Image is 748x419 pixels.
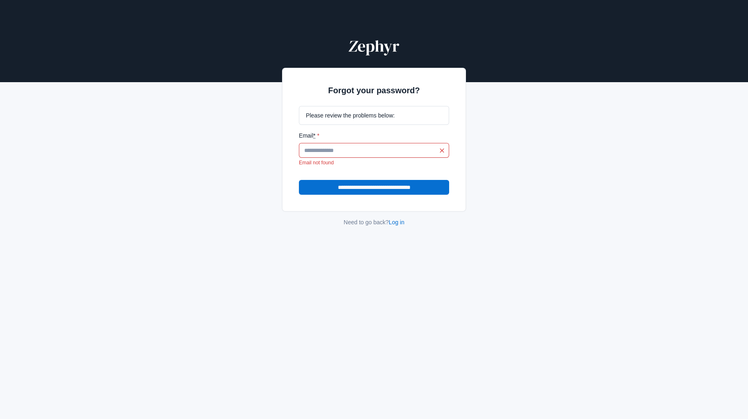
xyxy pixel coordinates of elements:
img: Zephyr Logo [347,36,401,56]
abbr: required [313,132,315,139]
h2: Forgot your password? [299,85,449,96]
div: Please review the problems below: [299,106,449,125]
label: Email [299,131,449,140]
a: Log in [389,219,404,226]
div: Need to go back? [282,218,466,226]
div: Email not found [299,159,449,167]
